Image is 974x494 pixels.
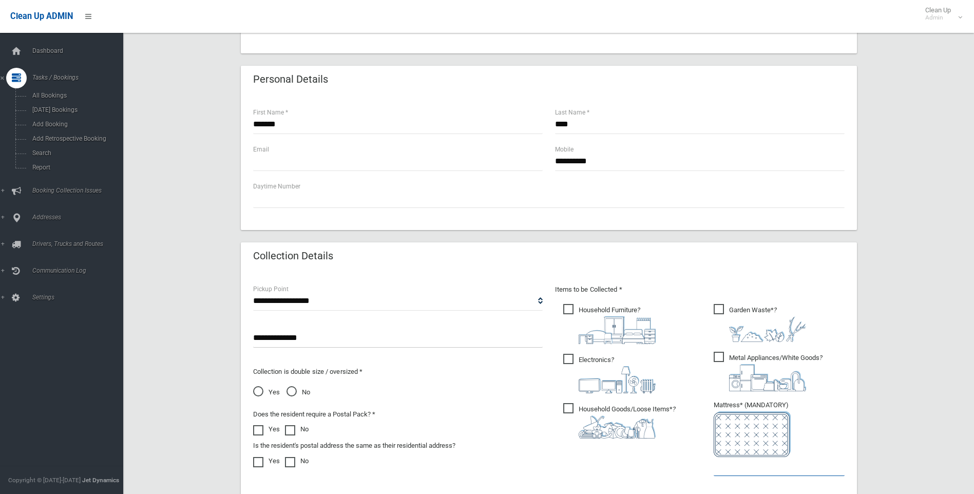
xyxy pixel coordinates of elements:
[253,386,280,398] span: Yes
[714,411,791,457] img: e7408bece873d2c1783593a074e5cb2f.png
[29,164,122,171] span: Report
[241,246,346,266] header: Collection Details
[920,6,961,22] span: Clean Up
[729,354,823,391] i: ?
[29,267,131,274] span: Communication Log
[579,356,656,393] i: ?
[253,366,543,378] p: Collection is double size / oversized *
[579,316,656,344] img: aa9efdbe659d29b613fca23ba79d85cb.png
[579,306,656,344] i: ?
[29,135,122,142] span: Add Retrospective Booking
[563,304,656,344] span: Household Furniture
[253,455,280,467] label: Yes
[29,187,131,194] span: Booking Collection Issues
[729,306,806,342] i: ?
[29,121,122,128] span: Add Booking
[555,283,845,296] p: Items to be Collected *
[29,74,131,81] span: Tasks / Bookings
[29,294,131,301] span: Settings
[29,214,131,221] span: Addresses
[29,149,122,157] span: Search
[925,14,951,22] small: Admin
[285,423,309,435] label: No
[253,440,455,452] label: Is the resident's postal address the same as their residential address?
[29,106,122,113] span: [DATE] Bookings
[253,408,375,421] label: Does the resident require a Postal Pack? *
[729,364,806,391] img: 36c1b0289cb1767239cdd3de9e694f19.png
[714,401,845,457] span: Mattress* (MANDATORY)
[8,477,81,484] span: Copyright © [DATE]-[DATE]
[82,477,119,484] strong: Jet Dynamics
[579,366,656,393] img: 394712a680b73dbc3d2a6a3a7ffe5a07.png
[579,405,676,439] i: ?
[729,316,806,342] img: 4fd8a5c772b2c999c83690221e5242e0.png
[287,386,310,398] span: No
[714,352,823,391] span: Metal Appliances/White Goods
[563,403,676,439] span: Household Goods/Loose Items*
[10,11,73,21] span: Clean Up ADMIN
[29,92,122,99] span: All Bookings
[579,415,656,439] img: b13cc3517677393f34c0a387616ef184.png
[714,304,806,342] span: Garden Waste*
[241,69,340,89] header: Personal Details
[563,354,656,393] span: Electronics
[285,455,309,467] label: No
[29,47,131,54] span: Dashboard
[29,240,131,248] span: Drivers, Trucks and Routes
[253,423,280,435] label: Yes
